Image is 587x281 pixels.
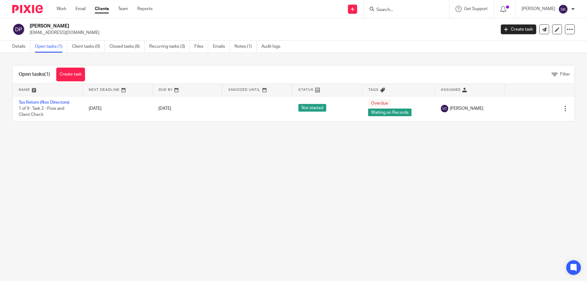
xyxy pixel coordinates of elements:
[118,6,128,12] a: Team
[95,6,109,12] a: Clients
[19,106,64,117] span: 1 of 9 · Task 2 - Pixie and Client Check
[12,5,43,13] img: Pixie
[35,41,67,53] a: Open tasks (1)
[261,41,285,53] a: Audit logs
[76,6,86,12] a: Email
[441,105,448,112] img: svg%3E
[12,23,25,36] img: svg%3E
[158,106,171,111] span: [DATE]
[149,41,190,53] a: Recurring tasks (3)
[228,88,260,91] span: Snoozed Until
[298,88,314,91] span: Status
[30,30,492,36] p: [EMAIL_ADDRESS][DOMAIN_NAME]
[522,6,555,12] p: [PERSON_NAME]
[137,6,153,12] a: Reports
[234,41,257,53] a: Notes (1)
[19,71,50,78] h1: Open tasks
[558,4,568,14] img: svg%3E
[298,104,326,112] span: Not started
[368,88,379,91] span: Tags
[72,41,105,53] a: Client tasks (0)
[464,7,488,11] span: Get Support
[57,6,66,12] a: Work
[83,96,153,121] td: [DATE]
[376,7,431,13] input: Search
[368,99,391,107] span: Overdue
[501,24,536,34] a: Create task
[450,105,483,112] span: [PERSON_NAME]
[30,23,399,29] h2: [PERSON_NAME]
[12,41,30,53] a: Details
[560,72,570,76] span: Filter
[109,41,145,53] a: Closed tasks (6)
[368,109,412,116] span: Waiting on Records
[44,72,50,77] span: (1)
[56,68,85,81] a: Create task
[194,41,208,53] a: Files
[213,41,230,53] a: Emails
[19,100,69,105] a: Tax Return (Non Directors)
